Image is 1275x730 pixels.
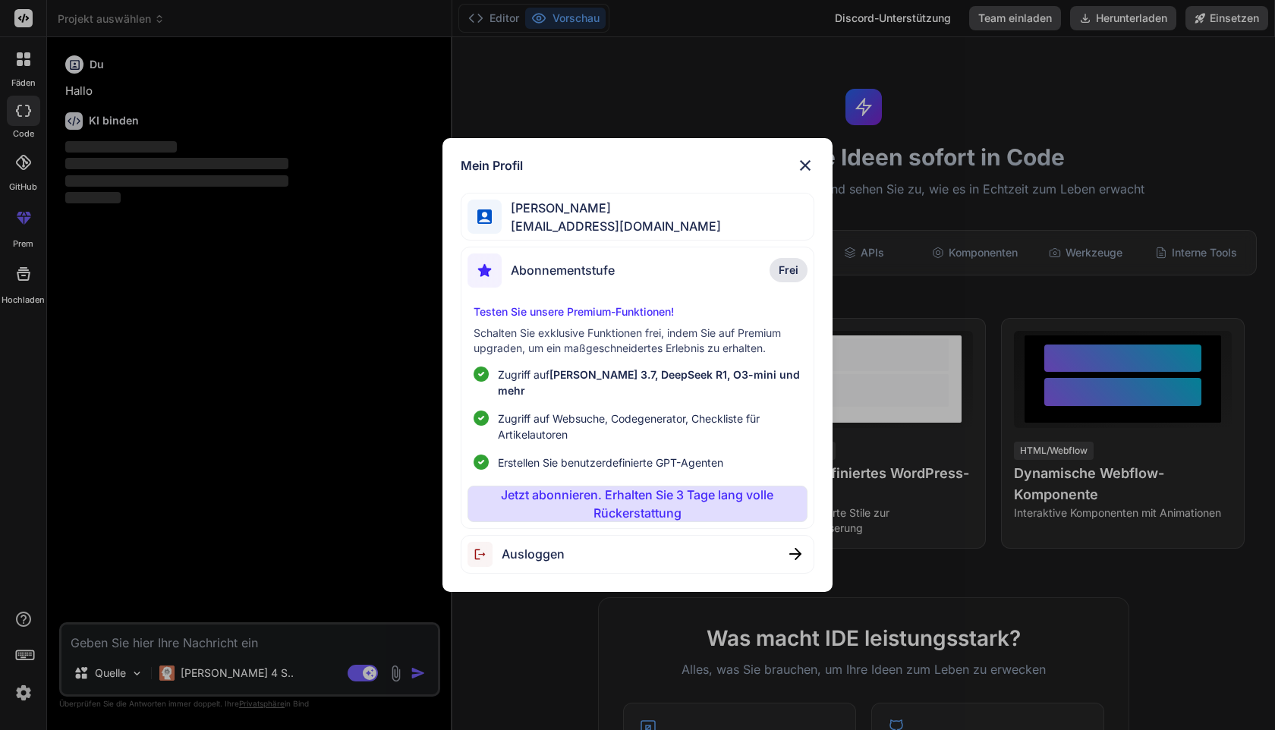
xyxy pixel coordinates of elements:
[467,486,807,522] button: Jetzt abonnieren. Erhalten Sie 3 Tage lang volle Rückerstattung
[474,305,674,318] font: Testen Sie unsere Premium-Funktionen!
[467,542,502,567] img: ausloggen
[498,368,549,381] font: Zugriff auf
[498,412,760,441] font: Zugriff auf Websuche, Codegenerator, Checkliste für Artikelautoren
[498,456,723,469] font: Erstellen Sie benutzerdefinierte GPT-Agenten
[501,487,773,521] font: Jetzt abonnieren. Erhalten Sie 3 Tage lang volle Rückerstattung
[796,156,814,175] img: schließen
[474,367,489,382] img: Checkliste
[789,548,801,560] img: schließen
[477,209,492,224] img: Profil
[467,253,502,288] img: Abonnement
[511,200,611,216] font: [PERSON_NAME]
[498,368,800,397] font: [PERSON_NAME] 3.7, DeepSeek R1, O3-mini und mehr
[461,158,523,173] font: Mein Profil
[779,263,798,276] font: Frei
[474,326,781,354] font: Schalten Sie exklusive Funktionen frei, indem Sie auf Premium upgraden, um ein maßgeschneidertes ...
[502,546,565,562] font: Ausloggen
[511,219,721,234] font: [EMAIL_ADDRESS][DOMAIN_NAME]
[474,411,489,426] img: Checkliste
[474,455,489,470] img: Checkliste
[511,263,615,278] font: Abonnementstufe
